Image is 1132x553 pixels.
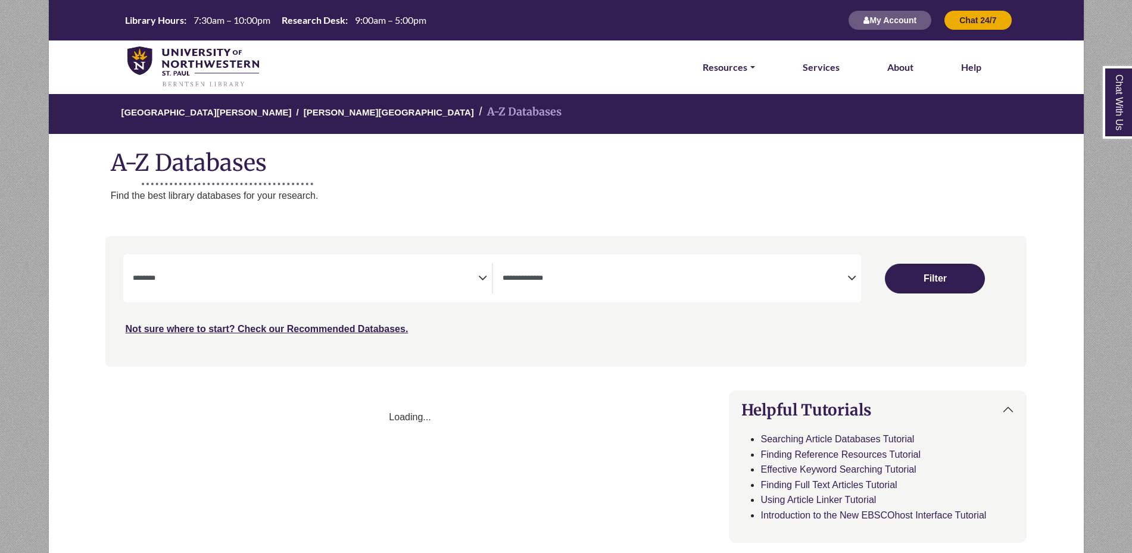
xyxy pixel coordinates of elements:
button: My Account [848,10,932,30]
span: 7:30am – 10:00pm [194,14,270,26]
a: Services [803,60,840,75]
textarea: Filter [503,274,848,284]
a: Finding Reference Resources Tutorial [760,449,921,460]
a: Resources [703,60,754,75]
th: Library Hours: [120,14,187,26]
li: A-Z Databases [474,104,562,121]
a: Effective Keyword Searching Tutorial [760,464,916,474]
a: [PERSON_NAME][GEOGRAPHIC_DATA] [304,105,474,117]
nav: Search filters [105,236,1027,366]
th: Research Desk: [277,14,348,26]
table: Hours Today [120,14,431,25]
button: Helpful Tutorials [729,391,1026,429]
button: Submit for Search Results [885,264,985,293]
a: Searching Article Databases Tutorial [760,434,914,444]
span: 9:00am – 5:00pm [355,14,426,26]
a: My Account [848,15,932,25]
a: Finding Full Text Articles Tutorial [760,480,897,490]
a: About [887,60,913,75]
button: Chat 24/7 [944,10,1012,30]
nav: breadcrumb [48,93,1084,134]
h1: A-Z Databases [49,140,1084,176]
div: Loading... [105,410,715,425]
a: Hours Today [120,14,431,27]
a: [GEOGRAPHIC_DATA][PERSON_NAME] [121,105,291,117]
a: Using Article Linker Tutorial [760,495,876,505]
p: Find the best library databases for your research. [111,188,1084,204]
a: Introduction to the New EBSCOhost Interface Tutorial [760,510,986,520]
textarea: Filter [133,274,478,284]
a: Help [961,60,981,75]
a: Chat 24/7 [944,15,1012,25]
img: library_home [127,46,259,88]
a: Not sure where to start? Check our Recommended Databases. [126,324,408,334]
